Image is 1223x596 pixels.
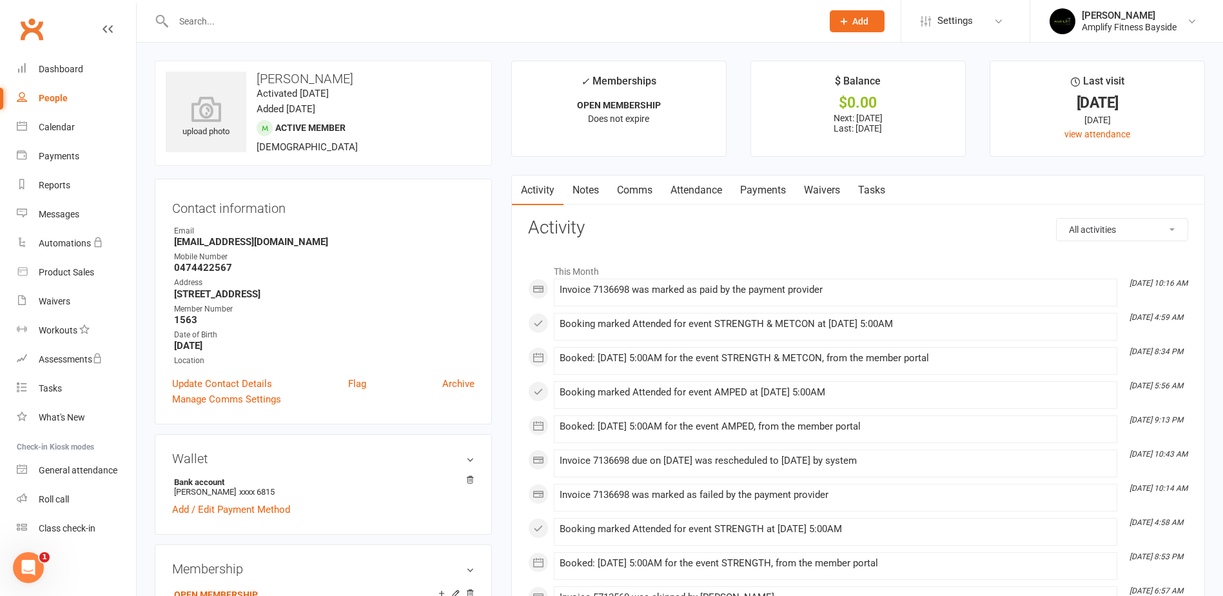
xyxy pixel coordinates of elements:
a: People [17,84,136,113]
span: Add [852,16,868,26]
a: Automations [17,229,136,258]
a: Assessments [17,345,136,374]
i: [DATE] 5:56 AM [1130,381,1183,390]
div: Roll call [39,494,69,504]
a: Archive [442,376,475,392]
i: [DATE] 10:14 AM [1130,484,1188,493]
div: [DATE] [1002,113,1193,127]
a: Comms [608,175,661,205]
div: Booked: [DATE] 5:00AM for the event STRENGTH, from the member portal [560,558,1111,569]
a: Dashboard [17,55,136,84]
div: [PERSON_NAME] [1082,10,1177,21]
div: People [39,93,68,103]
a: Update Contact Details [172,376,272,392]
strong: 1563 [174,314,475,326]
a: Manage Comms Settings [172,392,281,407]
div: Location [174,355,475,367]
a: Add / Edit Payment Method [172,502,290,517]
div: Class check-in [39,523,95,533]
img: thumb_image1596355059.png [1050,8,1075,34]
a: Messages [17,200,136,229]
span: [DEMOGRAPHIC_DATA] [257,141,358,153]
a: Clubworx [15,13,48,45]
span: xxxx 6815 [239,487,275,497]
div: Invoice 7136698 due on [DATE] was rescheduled to [DATE] by system [560,455,1111,466]
a: Payments [731,175,795,205]
div: [DATE] [1002,96,1193,110]
div: Invoice 7136698 was marked as paid by the payment provider [560,284,1111,295]
div: What's New [39,412,85,422]
input: Search... [170,12,813,30]
i: [DATE] 8:53 PM [1130,552,1183,561]
strong: 0474422567 [174,262,475,273]
div: Tasks [39,383,62,393]
a: General attendance kiosk mode [17,456,136,485]
div: Date of Birth [174,329,475,341]
h3: Wallet [172,452,475,466]
i: [DATE] 10:43 AM [1130,450,1188,459]
i: [DATE] 8:34 PM [1130,347,1183,356]
div: Amplify Fitness Bayside [1082,21,1177,33]
a: Reports [17,171,136,200]
div: Dashboard [39,64,83,74]
a: view attendance [1064,129,1130,139]
div: Waivers [39,296,70,306]
a: Tasks [849,175,894,205]
div: General attendance [39,465,117,475]
div: Invoice 7136698 was marked as failed by the payment provider [560,490,1111,501]
div: Mobile Number [174,251,475,263]
a: Workouts [17,316,136,345]
div: Calendar [39,122,75,132]
i: [DATE] 4:59 AM [1130,313,1183,322]
div: Workouts [39,325,77,335]
div: Booked: [DATE] 5:00AM for the event AMPED, from the member portal [560,421,1111,432]
h3: Activity [528,218,1188,238]
div: Product Sales [39,267,94,277]
a: Payments [17,142,136,171]
div: Messages [39,209,79,219]
iframe: Intercom live chat [13,552,44,583]
h3: Contact information [172,196,475,215]
div: Member Number [174,303,475,315]
p: Next: [DATE] Last: [DATE] [763,113,954,134]
div: Email [174,225,475,237]
button: Add [830,10,885,32]
a: Activity [512,175,563,205]
strong: OPEN MEMBERSHIP [577,100,661,110]
a: Waivers [17,287,136,316]
i: ✓ [581,75,589,88]
strong: Bank account [174,477,468,487]
div: Booked: [DATE] 5:00AM for the event STRENGTH & METCON, from the member portal [560,353,1111,364]
li: This Month [528,258,1188,279]
time: Added [DATE] [257,103,315,115]
div: Reports [39,180,70,190]
div: Address [174,277,475,289]
div: upload photo [166,96,246,139]
div: Assessments [39,354,103,364]
div: $0.00 [763,96,954,110]
div: Booking marked Attended for event STRENGTH at [DATE] 5:00AM [560,524,1111,535]
a: Calendar [17,113,136,142]
a: Notes [563,175,608,205]
a: What's New [17,403,136,432]
strong: [DATE] [174,340,475,352]
div: Booking marked Attended for event STRENGTH & METCON at [DATE] 5:00AM [560,319,1111,330]
div: Automations [39,238,91,248]
a: Waivers [795,175,849,205]
li: [PERSON_NAME] [172,475,475,499]
i: [DATE] 10:16 AM [1130,279,1188,288]
a: Tasks [17,374,136,403]
a: Flag [348,376,366,392]
span: Active member [275,123,346,133]
span: 1 [39,552,50,562]
a: Class kiosk mode [17,514,136,543]
strong: [EMAIL_ADDRESS][DOMAIN_NAME] [174,236,475,248]
a: Attendance [661,175,731,205]
span: Does not expire [588,114,649,124]
div: Memberships [581,73,656,97]
h3: [PERSON_NAME] [166,72,481,86]
span: Settings [937,6,973,35]
div: $ Balance [835,73,881,96]
div: Last visit [1071,73,1124,96]
div: Payments [39,151,79,161]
